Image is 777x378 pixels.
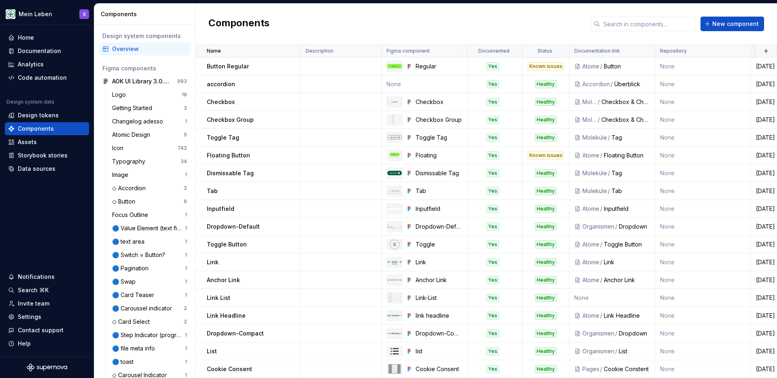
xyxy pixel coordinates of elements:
div: Atome [582,205,599,213]
h2: Components [208,17,270,31]
div: / [599,365,604,373]
div: Yes [486,223,499,231]
div: Accordion [582,80,610,88]
button: Search ⌘K [5,284,89,297]
div: 1 [185,212,187,218]
div: Organismen [582,329,614,338]
div: 1 [185,118,187,125]
div: Assets [18,138,37,146]
div: Inputfield [416,205,462,213]
div: Yes [486,312,499,320]
div: Yes [486,169,499,177]
div: Storybook stories [18,151,68,159]
a: 🔵 Step Indicator (progress stepper)1 [109,329,190,342]
div: / [607,134,611,142]
p: Dismissable Tag [207,169,254,177]
img: Toggle Tag [387,135,402,140]
img: Dropdown-Compact [387,332,402,334]
td: None [655,57,751,75]
div: Invite team [18,299,49,308]
div: Link [416,258,462,266]
div: Moleküle [582,98,597,106]
div: Focus Outline [112,211,151,219]
div: Healthy [535,365,556,373]
img: Anchor Link [387,279,402,281]
td: None [655,325,751,342]
td: None [655,200,751,218]
a: 🔵 Caroussel indicator2 [109,302,190,315]
a: Typography34 [109,155,190,168]
div: Logo [112,91,129,99]
div: Floating Button [604,151,650,159]
td: None [655,342,751,360]
a: 🔵 Pagination1 [109,262,190,275]
a: Code automation [5,71,89,84]
div: link headline [416,312,462,320]
div: S [83,11,86,17]
div: Tab [611,187,650,195]
div: / [614,347,619,355]
div: 1 [185,238,187,245]
div: Yes [486,134,499,142]
div: Atome [582,258,599,266]
a: Logo19 [109,88,190,101]
div: 1 [185,265,187,272]
p: Checkbox [207,98,235,106]
p: Name [207,48,221,54]
div: 🔵 Swap [112,278,139,286]
button: Contact support [5,324,89,337]
a: 🔵 Value Element (text field)1 [109,222,190,235]
div: Yes [486,151,499,159]
p: Documentation link [574,48,620,54]
div: Design system components [102,32,187,40]
div: Moleküle [582,116,597,124]
p: Dropdown-Default [207,223,260,231]
div: / [614,329,619,338]
div: Checkbox [416,98,462,106]
div: Cookie Constent [604,365,650,373]
td: None [655,218,751,236]
div: Atome [582,276,599,284]
div: Tab [416,187,462,195]
div: Healthy [535,258,556,266]
div: Yes [486,347,499,355]
p: Button Regular [207,62,249,70]
div: Inputfield [604,205,650,213]
div: ◇ Accordion [112,184,149,192]
div: Yes [486,365,499,373]
p: Status [537,48,552,54]
p: Cookie Consent [207,365,252,373]
a: 🔵 Switch = Button?1 [109,248,190,261]
p: List [207,347,217,355]
div: 🔵 Caroussel indicator [112,304,175,312]
div: Atome [582,312,599,320]
div: Image [112,171,132,179]
div: 🔵 Switch = Button? [112,251,168,259]
img: Inputfield [387,207,402,211]
p: accordion [207,80,235,88]
p: Link Headline [207,312,246,320]
div: Atomic Design [112,131,153,139]
div: / [599,62,604,70]
div: / [599,151,604,159]
div: Design tokens [18,111,59,119]
td: None [382,75,467,93]
div: Healthy [535,294,556,302]
div: / [599,240,604,248]
td: None [655,360,751,378]
div: Dropdown [619,223,650,231]
div: Yes [486,116,499,124]
div: 2 [184,305,187,312]
td: None [655,271,751,289]
svg: Supernova Logo [27,363,67,372]
img: Link-List [388,293,401,303]
div: / [607,169,611,177]
a: Image1 [109,168,190,181]
div: / [599,312,604,320]
div: Components [101,10,192,18]
div: Help [18,340,31,348]
div: Dropdown-Compact [416,329,462,338]
div: list [416,347,462,355]
div: Design system data [6,99,54,105]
